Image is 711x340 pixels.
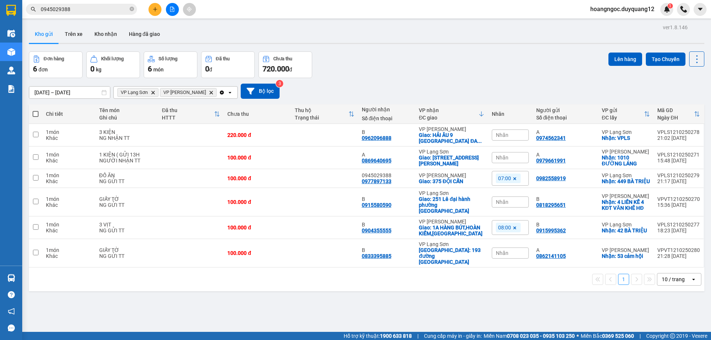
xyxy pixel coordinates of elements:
[158,56,177,61] div: Số lượng
[263,64,289,73] span: 720.000
[44,56,64,61] div: Đơn hàng
[170,7,175,12] span: file-add
[153,7,158,12] span: plus
[227,199,287,205] div: 100.000 đ
[46,172,91,178] div: 1 món
[618,274,629,285] button: 1
[664,6,670,13] img: icon-new-feature
[507,333,575,339] strong: 0708 023 035 - 0935 103 250
[227,111,287,117] div: Chưa thu
[484,332,575,340] span: Miền Nam
[536,253,566,259] div: 0862141105
[496,132,508,138] span: Nhãn
[96,67,101,73] span: kg
[657,107,694,113] div: Mã GD
[608,53,642,66] button: Lên hàng
[99,135,155,141] div: NG NHẬN TT
[209,67,212,73] span: đ
[183,3,196,16] button: aim
[99,107,155,113] div: Tên món
[380,333,412,339] strong: 1900 633 818
[598,104,654,124] th: Toggle SortBy
[646,53,685,66] button: Tạo Chuyến
[691,276,697,282] svg: open
[419,172,484,178] div: VP [PERSON_NAME]
[90,64,94,73] span: 0
[46,202,91,208] div: Khác
[602,199,650,211] div: Nhận: 4 LIỀN KỀ 4 KĐT VĂN KHÊ HĐ
[362,196,412,202] div: B
[121,90,148,95] span: VP Lạng Sơn
[657,247,700,253] div: VPVT1210250280
[498,175,511,182] span: 07:00
[99,172,155,178] div: ĐỒ ĂN
[227,225,287,230] div: 100.000 đ
[7,48,15,56] img: warehouse-icon
[496,199,508,205] span: Nhãn
[419,115,478,121] div: ĐC giao
[668,3,673,9] sup: 1
[130,6,134,13] span: close-circle
[46,111,91,117] div: Chi tiết
[419,155,484,166] div: Giao: 59 NGUYỄN DU
[153,67,164,73] span: món
[536,222,594,228] div: B
[99,202,155,208] div: NG GỬI TT
[7,30,15,37] img: warehouse-icon
[46,158,91,164] div: Khác
[99,129,155,135] div: 3 KIỆN
[89,25,123,43] button: Kho nhận
[362,172,412,178] div: 0945029388
[498,224,511,231] span: 08:00
[123,25,166,43] button: Hàng đã giao
[362,115,412,121] div: Số điện thoại
[101,56,124,61] div: Khối lượng
[419,219,484,225] div: VP [PERSON_NAME]
[8,308,15,315] span: notification
[151,90,155,95] svg: Delete
[46,247,91,253] div: 1 món
[241,84,280,99] button: Bộ lọc
[362,178,391,184] div: 0977897133
[577,334,579,337] span: ⚪️
[99,196,155,202] div: GIẤY TỜ
[99,178,155,184] div: NG GỬI TT
[419,190,484,196] div: VP Lạng Sơn
[424,332,482,340] span: Cung cấp máy in - giấy in:
[162,115,214,121] div: HTTT
[657,178,700,184] div: 21:17 [DATE]
[419,107,478,113] div: VP nhận
[160,88,217,97] span: VP Minh Khai, close by backspace
[602,155,650,166] div: Nhận: 1010 ĐƯỜNG LÁNG
[602,222,650,228] div: VP Lạng Sơn
[602,253,650,259] div: Nhận: 53 cảm hội
[166,3,179,16] button: file-add
[697,6,704,13] span: caret-down
[657,172,700,178] div: VPLS1210250279
[99,152,155,158] div: 1 KIỆN ( GỬI 13H
[362,135,391,141] div: 0962096888
[536,247,594,253] div: A
[148,64,152,73] span: 6
[419,241,484,247] div: VP Lạng Sơn
[46,253,91,259] div: Khác
[670,333,675,339] span: copyright
[657,129,700,135] div: VPLS1210250278
[602,178,650,184] div: Nhận: 449 BÀ TRIỆU
[536,196,594,202] div: B
[276,80,283,87] sup: 3
[216,56,230,61] div: Đã thu
[602,129,650,135] div: VP Lạng Sơn
[417,332,418,340] span: |
[99,158,155,164] div: NGƯỜI NHẬN TT
[657,152,700,158] div: VPLS1210250271
[163,90,206,95] span: VP Minh Khai
[536,115,594,121] div: Số điện thoại
[362,158,391,164] div: 0869640695
[362,253,391,259] div: 0833395885
[46,228,91,233] div: Khác
[663,23,688,31] div: ver 1.8.146
[496,250,508,256] span: Nhãn
[227,132,287,138] div: 220.000 đ
[258,51,312,78] button: Chưa thu720.000đ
